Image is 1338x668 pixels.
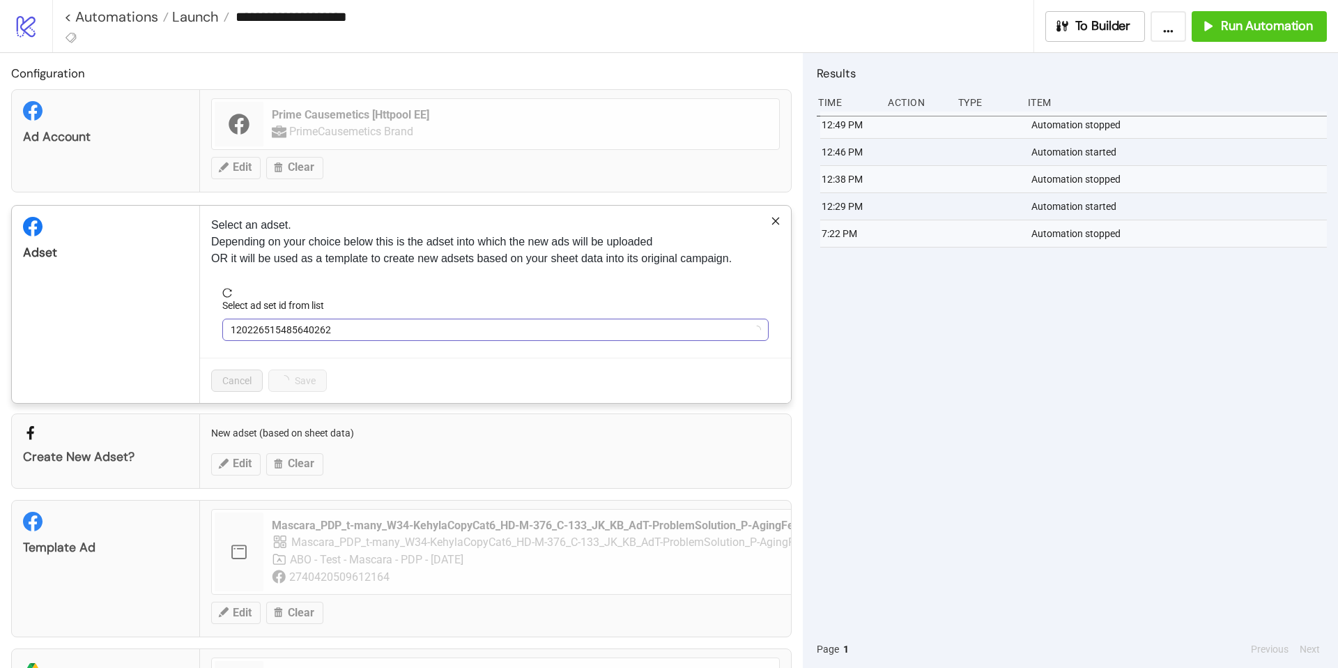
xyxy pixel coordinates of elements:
div: Automation stopped [1030,220,1330,247]
a: Launch [169,10,229,24]
div: 12:49 PM [820,112,880,138]
button: Previous [1247,642,1293,657]
span: reload [222,288,769,298]
div: Automation started [1030,193,1330,220]
a: < Automations [64,10,169,24]
div: Item [1026,89,1327,116]
div: Type [957,89,1017,116]
div: 12:46 PM [820,139,880,165]
button: Run Automation [1192,11,1327,42]
h2: Results [817,64,1327,82]
div: Action [886,89,946,116]
button: ... [1151,11,1186,42]
span: To Builder [1075,18,1131,34]
div: Automation stopped [1030,112,1330,138]
div: 7:22 PM [820,220,880,247]
span: close [771,216,780,226]
div: Automation started [1030,139,1330,165]
div: Time [817,89,877,116]
p: Select an adset. Depending on your choice below this is the adset into which the new ads will be ... [211,217,780,267]
span: Page [817,642,839,657]
div: Adset [23,245,188,261]
button: 1 [839,642,853,657]
label: Select ad set id from list [222,298,333,313]
button: Save [268,370,327,392]
span: Run Automation [1221,18,1313,34]
button: To Builder [1045,11,1146,42]
span: loading [751,324,763,335]
div: 12:38 PM [820,166,880,192]
span: Launch [169,8,219,26]
button: Cancel [211,370,263,392]
div: 12:29 PM [820,193,880,220]
div: Automation stopped [1030,166,1330,192]
h2: Configuration [11,64,792,82]
button: Next [1295,642,1324,657]
span: 120226515485640262 [231,319,760,340]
